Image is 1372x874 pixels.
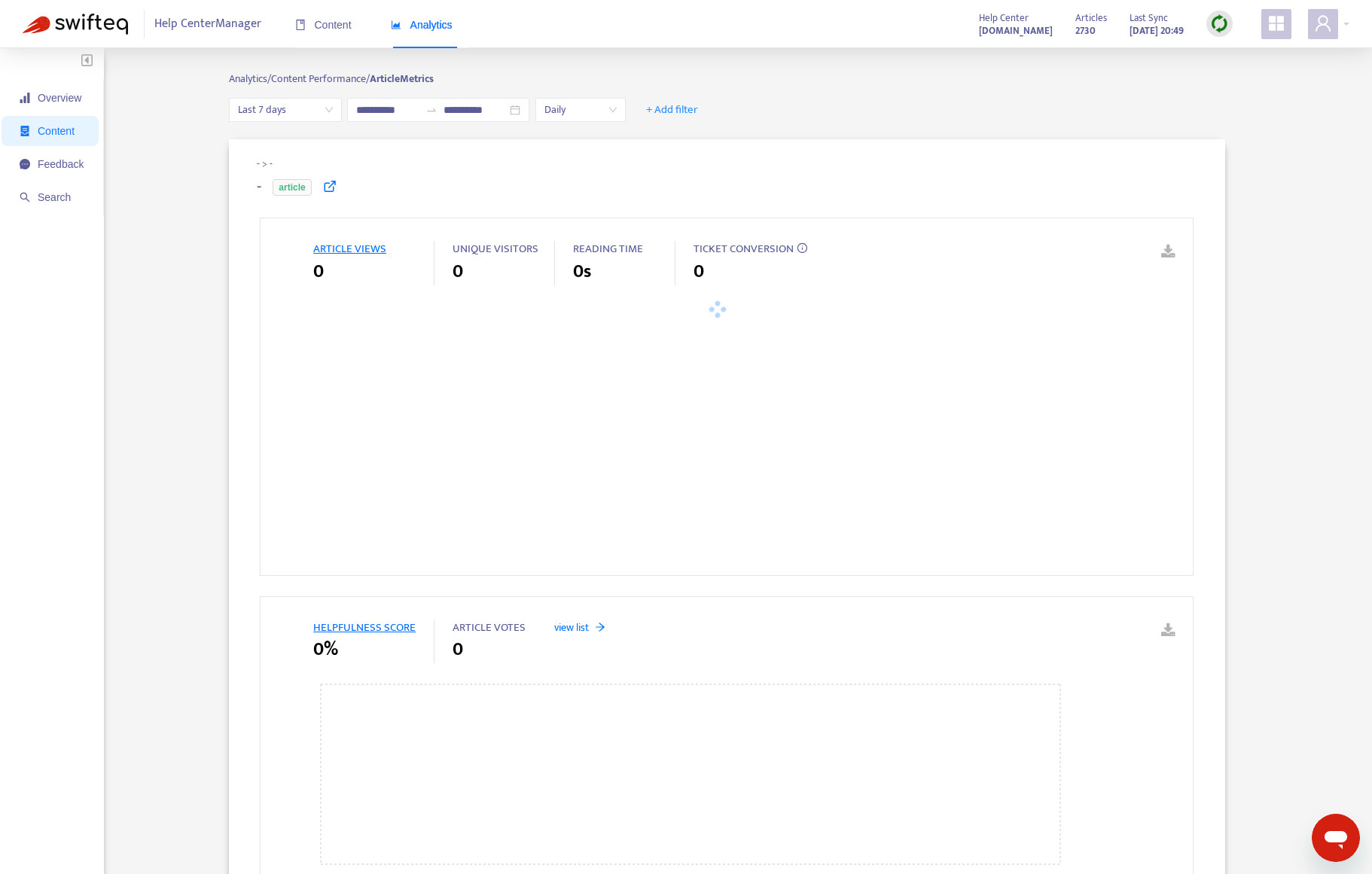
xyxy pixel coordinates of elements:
span: UNIQUE VISITORS [453,239,538,258]
span: TICKET CONVERSION [694,239,794,258]
span: > [262,155,270,172]
span: ARTICLE VOTES [453,618,526,637]
span: HELPFULNESS SCORE [313,618,416,637]
span: Last 7 days [238,99,333,121]
span: 0 [694,258,704,285]
span: 0s [573,258,591,285]
strong: [DATE] 20:49 [1130,23,1184,39]
span: 0% [313,636,338,663]
span: ARTICLE VIEWS [313,239,386,258]
span: 0 [313,258,324,285]
span: Search [38,191,71,203]
span: Last Sync [1130,10,1168,26]
img: sync.dc5367851b00ba804db3.png [1210,14,1229,33]
span: search [20,192,30,203]
span: signal [20,93,30,103]
a: [DOMAIN_NAME] [979,22,1053,39]
span: Daily [544,99,617,121]
span: swap-right [425,104,438,116]
span: book [295,20,306,30]
strong: 2730 [1075,23,1096,39]
span: - [257,155,262,172]
span: arrow-right [595,622,605,632]
span: - [270,156,273,172]
span: Content [295,19,352,31]
strong: Article Metrics [370,70,434,87]
h4: - [257,177,261,197]
span: Feedback [38,158,84,170]
span: READING TIME [573,239,643,258]
span: Overview [38,92,81,104]
span: container [20,126,30,136]
span: Analytics [391,19,453,31]
span: Content [38,125,75,137]
span: user [1314,14,1332,32]
span: message [20,159,30,169]
iframe: Button to launch messaging window [1312,814,1360,862]
span: Help Center Manager [154,10,261,38]
button: + Add filter [635,98,709,122]
span: 0 [453,258,463,285]
span: + Add filter [646,101,698,119]
span: appstore [1267,14,1285,32]
span: Help Center [979,10,1029,26]
span: 0 [453,636,463,663]
span: area-chart [391,20,401,30]
span: to [425,104,438,116]
span: article [273,179,311,196]
span: Analytics/ Content Performance/ [229,70,370,87]
img: Swifteq [23,14,128,35]
strong: [DOMAIN_NAME] [979,23,1053,39]
span: Articles [1075,10,1107,26]
span: view list [554,620,589,635]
